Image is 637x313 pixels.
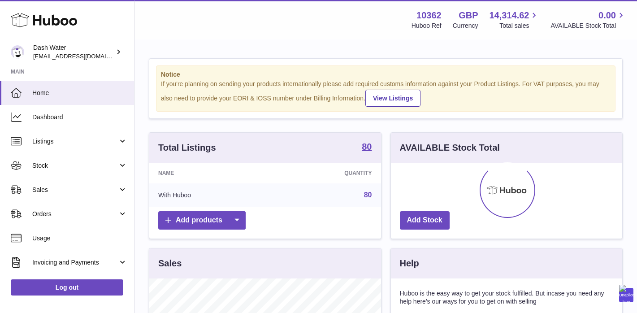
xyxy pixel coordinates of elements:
span: AVAILABLE Stock Total [550,22,626,30]
span: Stock [32,161,118,170]
a: 14,314.62 Total sales [489,9,539,30]
th: Quantity [271,163,381,183]
span: Sales [32,186,118,194]
span: Invoicing and Payments [32,258,118,267]
span: Dashboard [32,113,127,122]
h3: Total Listings [158,142,216,154]
div: Dash Water [33,43,114,61]
a: Add products [158,211,246,230]
span: 14,314.62 [489,9,529,22]
td: With Huboo [149,183,271,207]
a: Log out [11,279,123,296]
div: Currency [453,22,478,30]
span: Usage [32,234,127,243]
span: Orders [32,210,118,218]
strong: GBP [459,9,478,22]
th: Name [149,163,271,183]
span: Total sales [499,22,539,30]
div: If you're planning on sending your products internationally please add required customs informati... [161,80,611,107]
span: 0.00 [598,9,616,22]
strong: 80 [362,142,372,151]
p: Huboo is the easy way to get your stock fulfilled. But incase you need any help here's our ways f... [400,289,614,306]
h3: Sales [158,257,182,270]
span: Listings [32,137,118,146]
h3: Help [400,257,419,270]
h3: AVAILABLE Stock Total [400,142,500,154]
a: Add Stock [400,211,450,230]
a: 80 [364,191,372,199]
span: Home [32,89,127,97]
strong: Notice [161,70,611,79]
div: Huboo Ref [412,22,442,30]
strong: 10362 [416,9,442,22]
a: 80 [362,142,372,153]
img: bea@dash-water.com [11,45,24,59]
a: 0.00 AVAILABLE Stock Total [550,9,626,30]
a: View Listings [365,90,420,107]
span: [EMAIL_ADDRESS][DOMAIN_NAME] [33,52,132,60]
